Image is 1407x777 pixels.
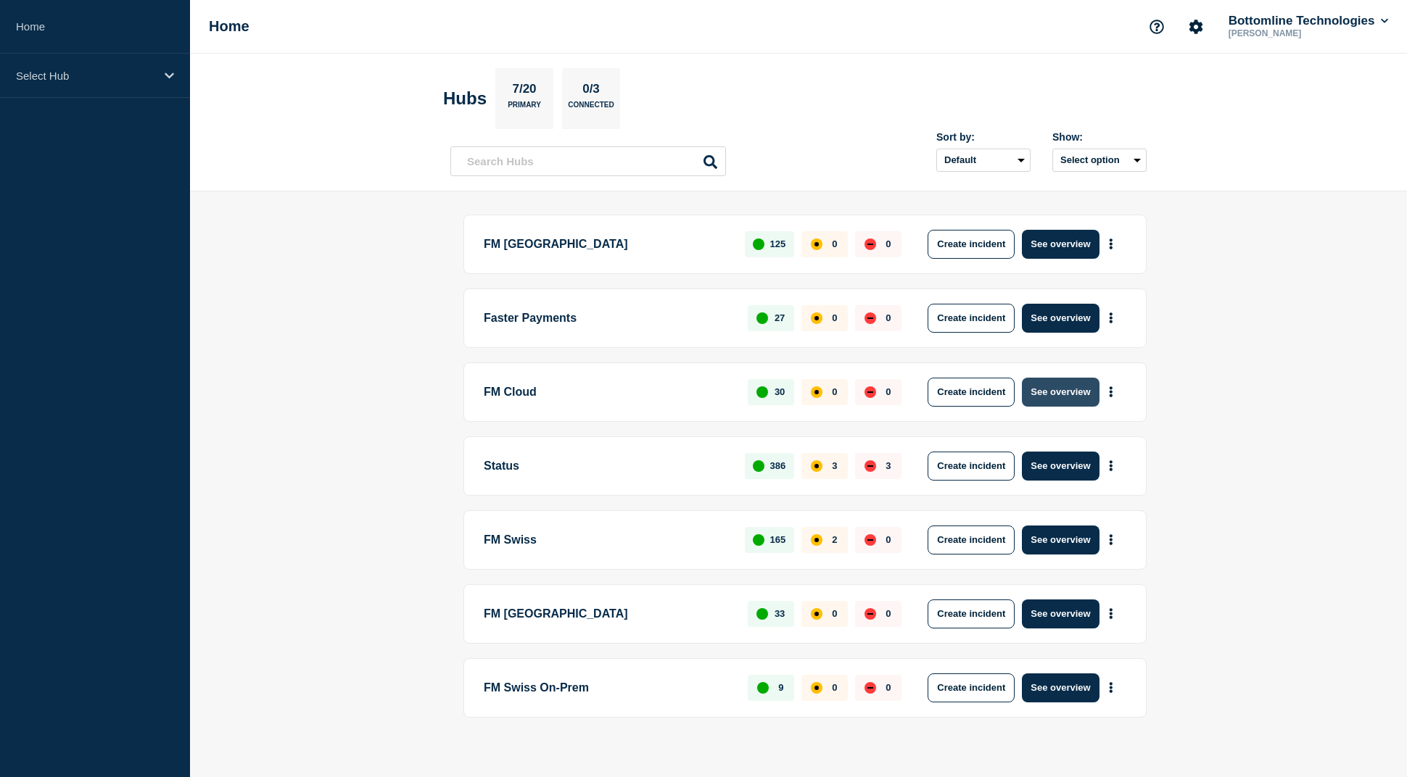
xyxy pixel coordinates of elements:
[1022,599,1099,628] button: See overview
[770,534,786,545] p: 165
[1142,12,1172,42] button: Support
[928,452,1015,481] button: Create incident
[16,70,155,82] p: Select Hub
[753,534,764,546] div: up
[1102,526,1121,553] button: More actions
[928,599,1015,628] button: Create incident
[865,312,876,324] div: down
[756,312,768,324] div: up
[1102,230,1121,257] button: More actions
[886,312,891,323] p: 0
[778,682,783,693] p: 9
[1022,452,1099,481] button: See overview
[832,682,837,693] p: 0
[928,525,1015,554] button: Create incident
[928,673,1015,702] button: Create incident
[865,238,876,250] div: down
[865,608,876,620] div: down
[775,312,785,323] p: 27
[1102,452,1121,479] button: More actions
[1022,230,1099,259] button: See overview
[753,238,764,250] div: up
[865,534,876,546] div: down
[1102,378,1121,405] button: More actions
[1022,378,1099,407] button: See overview
[1022,673,1099,702] button: See overview
[753,460,764,472] div: up
[1226,14,1391,28] button: Bottomline Technologies
[770,460,786,471] p: 386
[886,386,891,397] p: 0
[886,534,891,545] p: 0
[928,304,1015,333] button: Create incident
[770,238,786,249] p: 125
[811,460,822,472] div: affected
[1102,304,1121,331] button: More actions
[832,238,837,249] p: 0
[936,149,1031,172] select: Sort by
[832,608,837,619] p: 0
[484,304,731,333] p: Faster Payments
[811,386,822,398] div: affected
[484,230,728,259] p: FM [GEOGRAPHIC_DATA]
[484,378,731,407] p: FM Cloud
[757,682,769,694] div: up
[886,460,891,471] p: 3
[832,312,837,323] p: 0
[450,146,726,176] input: Search Hubs
[1052,149,1147,172] button: Select option
[811,534,822,546] div: affected
[811,608,822,620] div: affected
[936,131,1031,143] div: Sort by:
[484,525,728,554] p: FM Swiss
[484,452,728,481] p: Status
[865,460,876,472] div: down
[507,82,542,101] p: 7/20
[832,460,837,471] p: 3
[811,238,822,250] div: affected
[928,230,1015,259] button: Create incident
[1181,12,1211,42] button: Account settings
[928,378,1015,407] button: Create incident
[484,599,731,628] p: FM [GEOGRAPHIC_DATA]
[865,682,876,694] div: down
[756,386,768,398] div: up
[508,101,541,116] p: Primary
[1022,304,1099,333] button: See overview
[886,238,891,249] p: 0
[775,386,785,397] p: 30
[484,673,731,702] p: FM Swiss On-Prem
[865,386,876,398] div: down
[1052,131,1147,143] div: Show:
[832,386,837,397] p: 0
[577,82,606,101] p: 0/3
[1102,600,1121,627] button: More actions
[209,18,249,35] h1: Home
[756,608,768,620] div: up
[775,608,785,619] p: 33
[568,101,614,116] p: Connected
[811,682,822,694] div: affected
[1226,28,1377,38] p: [PERSON_NAME]
[832,534,837,545] p: 2
[1102,674,1121,701] button: More actions
[886,608,891,619] p: 0
[1022,525,1099,554] button: See overview
[886,682,891,693] p: 0
[811,312,822,324] div: affected
[443,88,487,109] h2: Hubs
